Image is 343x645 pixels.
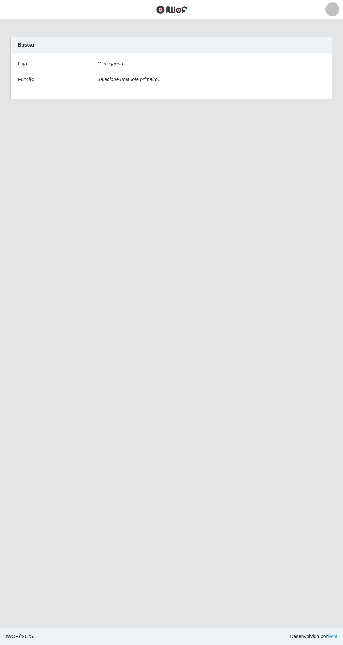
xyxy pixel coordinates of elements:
[328,633,337,639] a: iWof
[6,633,19,639] span: IWOF
[97,77,162,82] i: Selecione uma loja primeiro...
[18,60,27,68] label: Loja
[18,42,34,48] strong: Buscar
[18,76,34,83] label: Função
[6,633,34,640] span: © 2025 .
[97,61,127,66] i: Carregando...
[290,633,337,640] span: Desenvolvido por
[156,5,187,14] img: CoreUI Logo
